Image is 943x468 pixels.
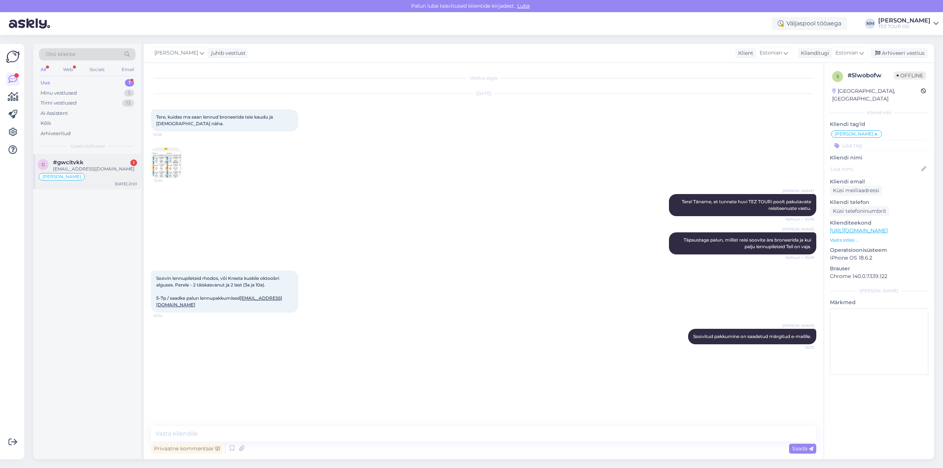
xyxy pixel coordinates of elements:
[41,79,50,87] div: Uus
[62,65,74,74] div: Web
[830,120,928,128] p: Kliendi tag'id
[156,275,282,307] span: Soovin lennupileteid rhodos, või Kreeta kuskile oktoobri alguses. Perele - 2 täiskasvanut ja 2 la...
[70,143,105,149] span: Uued vestlused
[88,65,106,74] div: Socials
[154,49,198,57] span: [PERSON_NAME]
[830,254,928,262] p: iPhone OS 18.6.2
[830,165,920,173] input: Lisa nimi
[830,186,882,196] div: Küsi meiliaadressi
[871,48,928,58] div: Arhiveeri vestlus
[684,237,812,249] span: Täpsustage palun, millist reisi soovite ära broneerida ja kui palju lennupileteid Teil on vaja.
[792,445,813,452] span: Saada
[878,24,930,29] div: TEZ TOUR OÜ
[53,159,84,166] span: #gwcitvkk
[894,71,926,80] span: Offline
[760,49,782,57] span: Estonian
[837,74,839,79] span: 5
[42,162,45,167] span: g
[782,188,814,194] span: [PERSON_NAME]
[41,120,51,127] div: Kõik
[830,299,928,306] p: Märkmed
[830,288,928,294] div: [PERSON_NAME]
[865,18,875,29] div: NM
[786,345,814,350] span: 18:03
[782,226,814,232] span: [PERSON_NAME]
[878,18,930,24] div: [PERSON_NAME]
[830,237,928,243] p: Vaata edasi ...
[120,65,136,74] div: Email
[878,18,939,29] a: [PERSON_NAME]TEZ TOUR OÜ
[785,255,814,260] span: Nähtud ✓ 16:09
[830,198,928,206] p: Kliendi telefon
[39,65,48,74] div: All
[154,178,181,183] span: 15:55
[125,79,134,87] div: 1
[798,49,829,57] div: Klienditugi
[42,175,81,179] span: [PERSON_NAME]
[115,181,137,187] div: [DATE] 21:01
[41,89,77,97] div: Minu vestlused
[153,132,181,137] span: 15:55
[151,148,181,177] img: Attachment
[156,114,274,126] span: Tere, kuidas ma saan lennud broneerida teie kaudu ja [DEMOGRAPHIC_DATA] näha.
[830,265,928,272] p: Brauser
[830,219,928,227] p: Klienditeekond
[832,87,921,103] div: [GEOGRAPHIC_DATA], [GEOGRAPHIC_DATA]
[682,199,812,211] span: Tere! Täname, et tunnete huvi TEZ TOURi poolt pakutavate reisiteenuste vastu.
[830,246,928,254] p: Operatsioonisüsteem
[41,110,68,117] div: AI Assistent
[735,49,753,57] div: Klient
[830,272,928,280] p: Chrome 140.0.7339.122
[693,334,811,339] span: Soovitud pakkumine on saadetud märgitud e-mailile.
[830,178,928,186] p: Kliendi email
[208,49,246,57] div: juhib vestlust
[830,154,928,162] p: Kliendi nimi
[6,50,20,64] img: Askly Logo
[785,217,814,222] span: Nähtud ✓ 16:09
[835,132,873,136] span: [PERSON_NAME]
[53,166,137,172] div: [EMAIL_ADDRESS][DOMAIN_NAME]
[515,3,532,9] span: Luba
[782,323,814,328] span: [PERSON_NAME]
[830,206,889,216] div: Küsi telefoninumbrit
[41,99,77,107] div: Tiimi vestlused
[848,71,894,80] div: # 5lwobofw
[124,89,134,97] div: 5
[830,109,928,116] div: Kliendi info
[130,159,137,166] div: 1
[151,90,816,97] div: [DATE]
[772,17,847,30] div: Väljaspool tööaega
[151,444,223,454] div: Privaatne kommentaar
[151,75,816,81] div: Vestlus algas
[830,140,928,151] input: Lisa tag
[122,99,134,107] div: 13
[835,49,858,57] span: Estonian
[153,313,181,319] span: 16:34
[41,130,71,137] div: Arhiveeritud
[46,50,75,58] span: Otsi kliente
[830,227,888,234] a: [URL][DOMAIN_NAME]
